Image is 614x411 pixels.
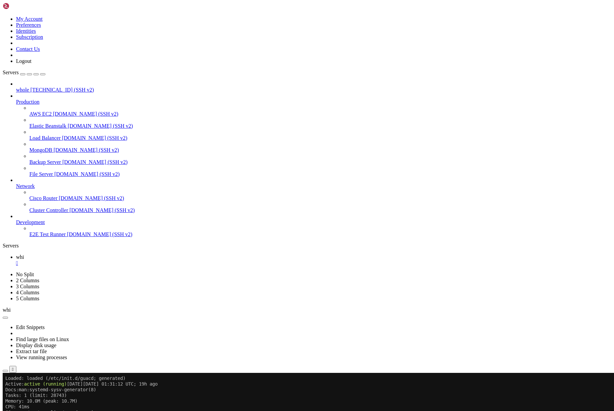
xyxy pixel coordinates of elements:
x-row: [DATE] 06:06:53 UTC 2h 56min [DATE] 06:48:10 UTC 20h ago apt-daily-upgrade.timer apt-daily-upgrad... [3,281,527,287]
span: ~ [48,105,51,110]
x-row: Choose identity to authenticate as (1-2): 1 [3,173,527,179]
x-row: [DATE] 00:07:00 UTC 20h [DATE] 00:07:10 UTC 3h 3min ago sysstat-summary.timer sysstat-summary.ser... [3,310,527,315]
a: Subscription [16,34,43,40]
x-row: : $ [3,361,527,367]
x-row: [DATE] 01:31:12 [DOMAIN_NAME] guacd[1392]: guacd[1392]: INFO: Guacamole proxy daemon (guacd) vers... [3,71,527,77]
a: 3 Columns [16,284,39,289]
span: customer@s264175 [3,247,45,252]
x-row: Password: [3,179,527,185]
a: Cluster Controller [DOMAIN_NAME] (SSH v2) [29,207,611,213]
x-row: 2. ,,, (rdpuser) [3,168,527,173]
a: 4 Columns [16,290,39,295]
a: Elastic Beanstalk [DOMAIN_NAME] (SSH v2) [29,123,611,129]
a: AWS EC2 [DOMAIN_NAME] (SSH v2) [29,111,611,117]
span: Cluster Controller [29,207,68,213]
x-row: Active: [DATE][DATE] 01:31:12 UTC; 19h ago [3,8,527,14]
span: customer@s264175 [3,361,45,366]
span: customer@s264175 [3,94,45,99]
span: customer [3,116,24,122]
li: Development [16,213,611,237]
li: E2E Test Runner [DOMAIN_NAME] (SSH v2) [29,225,611,237]
a: Display disk usage [16,342,56,348]
span: customer@s264175 [3,230,45,235]
x-row: : $ ls /etc/guacamole [3,207,527,213]
x-row: : $ mkdir /etc/guacamole [3,190,527,196]
x-row: [DATE] 09:50:07 UTC 1 day 6h [DATE] 06:40:08 UTC - update-notifier-motd.timer update-notifier-mot... [3,332,527,338]
span: ~ [48,139,51,144]
li: Network [16,177,611,213]
a: Production [16,99,611,105]
a: Backup Server [DOMAIN_NAME] (SSH v2) [29,159,611,165]
x-row: [DATE] 01:36:12 UTC 22h [DATE] 01:36:12 UTC 1h 34min ago update-notifier-download.timer update-no... [3,321,527,327]
a: File Server [DOMAIN_NAME] (SSH v2) [29,171,611,177]
img: Shellngn [3,3,41,9]
span: customer@s264175 [3,122,45,127]
span: mkdir: cannot create directory ‘/etc/guacamole’: File exists [3,202,163,207]
div:  [12,367,14,372]
x-row: Loaded: loaded ( ; generated) [3,3,527,8]
li: Cluster Controller [DOMAIN_NAME] (SSH v2) [29,201,611,213]
x-row: : $ ls /var/lib/tomcat10/webapps/ROOT [3,94,527,99]
a: Contact Us [16,46,40,52]
span: Load Balancer [29,135,61,141]
span: /home [48,122,61,127]
a: Servers [3,70,45,75]
li: Cisco Router [DOMAIN_NAME] (SSH v2) [29,189,611,201]
span: user-mapping.xml [61,219,104,224]
span: MongoDB [29,147,52,153]
x-row: [DATE] 07:22:21 UTC 4h 12min [DATE] 18:00:10 UTC 9h ago motd-news.timer motd-news.service [3,287,527,293]
span: ~ [48,247,51,252]
span: [DOMAIN_NAME] (SSH v2) [59,195,124,201]
a: Logout [16,58,31,64]
span: E2E Test Runner [29,231,66,237]
a: E2E Test Runner [DOMAIN_NAME] (SSH v2) [29,231,611,237]
span: Network [16,183,35,189]
span: customer@s264175 [3,139,45,144]
x-row: Tasks: 1 (limit: 28743) [3,20,527,25]
x-row: : $ cd .. [3,105,527,111]
span: customer@s264175 [3,224,45,230]
span: ~ [48,128,51,133]
x-row: [DATE] 01:31:12 [DOMAIN_NAME] systemd[1]: Started guacd.service - LSB: Guacamole proxy daemon. [3,88,527,94]
x-row: [DATE] 01:46:12 UTC 22h [DATE] 01:46:12 UTC 1h 24min ago systemd-tmpfiles-clean.timer systemd-tmp... [3,327,527,332]
a: whi [16,254,611,266]
a: 2 Columns [16,278,39,283]
a: Edit Snippets [16,324,45,330]
a: Identities [16,28,36,34]
span: [TECHNICAL_ID] (SSH v2) [30,87,94,93]
x-row: : $ systemctl list-timers [3,247,527,253]
span: [DOMAIN_NAME] (SSH v2) [62,135,128,141]
x-row: [DATE] 03:30:50 UTC 20min [DATE] 12:00:27 UTC 15h ago apt-daily.timer apt-daily.service [3,276,527,281]
x-row: [DATE] 03:10:57 UTC 41s [DATE] 03:10:26 UTC - e2scrub_all.timer e2scrub_all.service [3,259,527,264]
a: Network [16,183,611,189]
span: customer@s264175 [3,111,45,116]
span: 1397 /usr/local/sbin/guacd -p /var/run/[DOMAIN_NAME] [8,42,147,48]
x-row: [DATE] 00:00:00 UTC 20h [DATE] 00:00:01 UTC 3h 10min ago dpkg-db-backup.timer dpkg-db-backup.service [3,298,527,304]
li: Load Balancer [DOMAIN_NAME] (SSH v2) [29,129,611,141]
x-row: [DATE] 07:30:31 UTC 4h 20min [DATE] 23:33:41 UTC 3h 36min ago anacron.timer anacron.service [3,293,527,298]
x-row: Memory: 10.0M (peak: 10.7M) [3,25,527,31]
x-row: [DATE] 01:31:12 [DOMAIN_NAME] guacd[1389]: SUCCESS [3,82,527,88]
span: ~ [48,190,51,196]
x-row: CGroup: /system.slice/guacd.service [3,37,527,42]
span: [DOMAIN_NAME] (SSH v2) [67,231,133,237]
div: Servers [3,243,611,249]
span: Cisco Router [29,195,57,201]
span: file://s264175.wholesaleinternet.net/etc/init.d/guacd [45,3,91,8]
x-row: [DATE] 01:31:12 [DOMAIN_NAME] systemd[1]: Starting guacd.service - LSB: Guacamole proxy daemon... [3,54,527,60]
span: active (running) [21,8,64,14]
span: [DOMAIN_NAME] (SSH v2) [53,147,119,153]
li: whole [TECHNICAL_ID] (SSH v2) [16,81,611,93]
span: ~ [48,361,51,366]
li: Elastic Beanstalk [DOMAIN_NAME] (SSH v2) [29,117,611,129]
li: MongoDB [DOMAIN_NAME] (SSH v2) [29,141,611,153]
span: ~ [48,224,51,230]
button:  [9,366,16,373]
a: Preferences [16,22,41,28]
span: META-INF [29,99,51,105]
span: customer@s264175 [3,128,45,133]
a:  [16,260,611,266]
x-row: Multiple identities can be used for authentication: [3,156,527,162]
x-row: [DATE] 03:20:00 UTC 9min [DATE] 03:10:09 UTC 7s ago sysstat-collect.timer sysstat-collect.service [3,264,527,270]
